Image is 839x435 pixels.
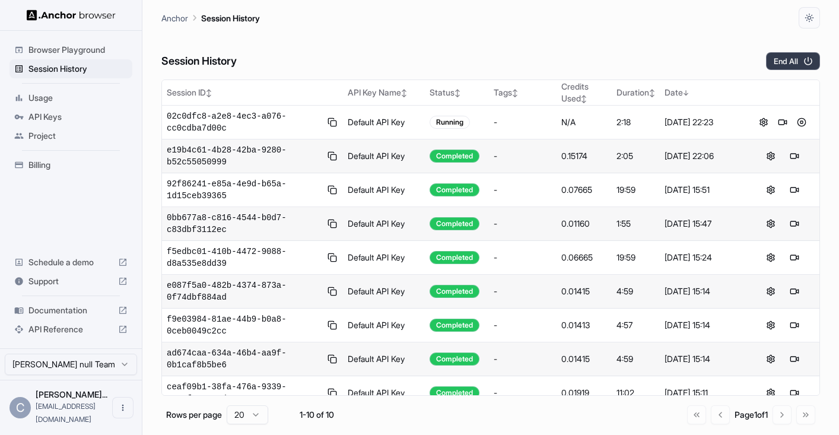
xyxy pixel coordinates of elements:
[167,381,321,405] span: ceaf09b1-38fa-476a-9339-806af30e100d
[348,87,420,99] div: API Key Name
[9,272,132,291] div: Support
[167,280,321,303] span: e087f5a0-482b-4374-873a-0f74dbf884ad
[9,253,132,272] div: Schedule a demo
[112,397,134,418] button: Open menu
[343,309,425,342] td: Default API Key
[9,320,132,339] div: API Reference
[665,252,741,263] div: [DATE] 15:24
[561,353,607,365] div: 0.01415
[167,246,321,269] span: f5edbc01-410b-4472-9088-d8a535e8dd39
[343,342,425,376] td: Default API Key
[430,87,484,99] div: Status
[28,159,128,171] span: Billing
[494,87,552,99] div: Tags
[430,183,479,196] div: Completed
[665,285,741,297] div: [DATE] 15:14
[616,285,655,297] div: 4:59
[616,87,655,99] div: Duration
[166,409,222,421] p: Rows per page
[9,88,132,107] div: Usage
[561,150,607,162] div: 0.15174
[167,110,321,134] span: 02c0dfc8-a2e8-4ec3-a076-cc0cdba7d00c
[616,116,655,128] div: 2:18
[430,285,479,298] div: Completed
[343,241,425,275] td: Default API Key
[665,319,741,331] div: [DATE] 15:14
[343,173,425,207] td: Default API Key
[494,116,552,128] div: -
[494,252,552,263] div: -
[616,252,655,263] div: 19:59
[683,88,689,97] span: ↓
[343,139,425,173] td: Default API Key
[616,353,655,365] div: 4:59
[343,376,425,410] td: Default API Key
[167,212,321,236] span: 0bb677a8-c816-4544-b0d7-c83dbf3112ec
[343,106,425,139] td: Default API Key
[9,397,31,418] div: C
[27,9,116,21] img: Anchor Logo
[161,11,260,24] nav: breadcrumb
[28,323,113,335] span: API Reference
[167,144,321,168] span: e19b4c61-4b28-42ba-9280-b52c55050999
[28,256,113,268] span: Schedule a demo
[167,347,321,371] span: ad674caa-634a-46b4-aa9f-0b1caf8b5be6
[9,155,132,174] div: Billing
[512,88,518,97] span: ↕
[561,218,607,230] div: 0.01160
[430,251,479,264] div: Completed
[494,353,552,365] div: -
[9,59,132,78] div: Session History
[665,150,741,162] div: [DATE] 22:06
[9,40,132,59] div: Browser Playground
[9,126,132,145] div: Project
[401,88,407,97] span: ↕
[167,87,338,99] div: Session ID
[28,44,128,56] span: Browser Playground
[201,12,260,24] p: Session History
[494,184,552,196] div: -
[766,52,820,70] button: End All
[430,217,479,230] div: Completed
[430,353,479,366] div: Completed
[343,207,425,241] td: Default API Key
[616,387,655,399] div: 11:02
[494,150,552,162] div: -
[561,285,607,297] div: 0.01415
[735,409,768,421] div: Page 1 of 1
[9,107,132,126] div: API Keys
[665,184,741,196] div: [DATE] 15:51
[430,150,479,163] div: Completed
[494,387,552,399] div: -
[616,184,655,196] div: 19:59
[561,252,607,263] div: 0.06665
[161,53,237,70] h6: Session History
[616,319,655,331] div: 4:57
[581,94,587,103] span: ↕
[287,409,347,421] div: 1-10 of 10
[36,389,107,399] span: Charlie Jones null
[28,275,113,287] span: Support
[28,92,128,104] span: Usage
[167,313,321,337] span: f9e03984-81ae-44b9-b0a8-0ceb0049c2cc
[561,387,607,399] div: 0.01919
[28,63,128,75] span: Session History
[649,88,655,97] span: ↕
[430,386,479,399] div: Completed
[28,111,128,123] span: API Keys
[161,12,188,24] p: Anchor
[616,218,655,230] div: 1:55
[494,319,552,331] div: -
[430,319,479,332] div: Completed
[343,275,425,309] td: Default API Key
[561,184,607,196] div: 0.07665
[494,218,552,230] div: -
[665,218,741,230] div: [DATE] 15:47
[665,87,741,99] div: Date
[561,319,607,331] div: 0.01413
[36,402,96,424] span: ctwj88@gmail.com
[167,178,321,202] span: 92f86241-e85a-4e9d-b65a-1d15ceb39365
[561,81,607,104] div: Credits Used
[455,88,460,97] span: ↕
[9,301,132,320] div: Documentation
